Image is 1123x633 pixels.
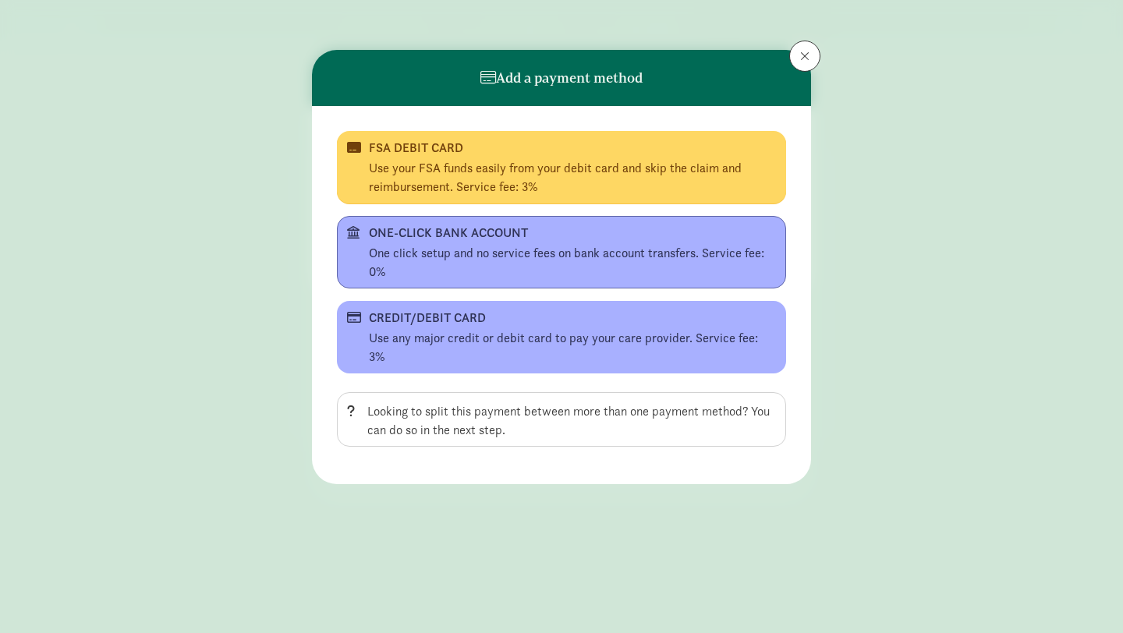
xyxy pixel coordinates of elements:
div: FSA DEBIT CARD [369,139,751,157]
div: Use any major credit or debit card to pay your care provider. Service fee: 3% [369,329,776,366]
div: One click setup and no service fees on bank account transfers. Service fee: 0% [369,244,776,281]
div: CREDIT/DEBIT CARD [369,309,751,327]
div: Looking to split this payment between more than one payment method? You can do so in the next step. [367,402,776,440]
h6: Add a payment method [480,70,643,86]
button: CREDIT/DEBIT CARD Use any major credit or debit card to pay your care provider. Service fee: 3% [337,301,786,373]
div: ONE-CLICK BANK ACCOUNT [369,224,751,242]
button: FSA DEBIT CARD Use your FSA funds easily from your debit card and skip the claim and reimbursemen... [337,131,786,203]
div: Use your FSA funds easily from your debit card and skip the claim and reimbursement. Service fee: 3% [369,159,776,196]
button: ONE-CLICK BANK ACCOUNT One click setup and no service fees on bank account transfers. Service fee... [337,216,786,288]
